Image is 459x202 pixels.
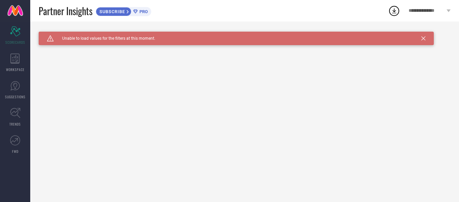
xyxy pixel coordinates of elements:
[54,36,155,41] span: Unable to load values for the filters at this moment.
[96,9,127,14] span: SUBSCRIBE
[5,40,25,45] span: SCORECARDS
[6,67,25,72] span: WORKSPACE
[12,149,18,154] span: FWD
[96,5,151,16] a: SUBSCRIBEPRO
[388,5,400,17] div: Open download list
[9,122,21,127] span: TRENDS
[39,32,451,37] div: Unable to load filters at this moment. Please try later.
[5,94,26,99] span: SUGGESTIONS
[138,9,148,14] span: PRO
[39,4,92,18] span: Partner Insights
